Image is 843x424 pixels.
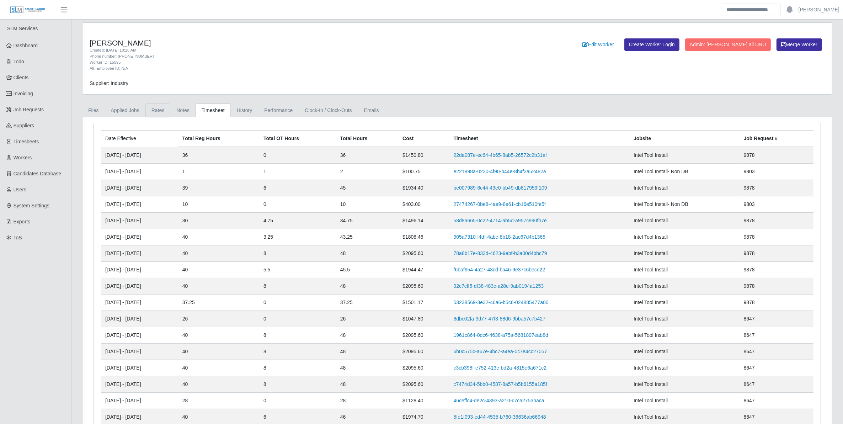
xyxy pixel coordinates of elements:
td: $2095.60 [398,360,449,376]
span: 8647 [744,398,755,403]
td: 40 [178,278,259,295]
span: 9878 [744,283,755,289]
span: 9878 [744,185,755,191]
td: 10 [178,196,259,213]
td: $1501.17 [398,295,449,311]
td: $1047.80 [398,311,449,327]
td: 8 [259,245,336,262]
td: 2 [336,164,398,180]
td: 1 [178,164,259,180]
span: 9803 [744,201,755,207]
span: 9878 [744,234,755,240]
div: Worker ID: 15595 [90,59,514,65]
span: 9878 [744,267,755,272]
span: Intel Tool Install [634,316,668,322]
a: 92c7cff5-df38-483c-a28e-9ab0194a1253 [454,283,544,289]
th: Job Request # [740,131,813,147]
td: [DATE] - [DATE] [101,262,178,278]
a: c3cb398f-e752-413e-bd2a-4815e6a671c2 [454,365,547,371]
span: Intel Tool Install [634,234,668,240]
span: Candidates Database [14,171,62,176]
img: SLM Logo [10,6,46,14]
td: 3.25 [259,229,336,245]
td: 43.25 [336,229,398,245]
a: 27474267-0be8-4ae9-8e61-cb16e510fe5f [454,201,546,207]
span: Intel Tool Install [634,349,668,354]
a: Create Worker Login [624,38,679,51]
a: 22da087e-ec64-4b65-8ab5-26572c2b31af [454,152,547,158]
td: [DATE] - [DATE] [101,245,178,262]
td: 34.75 [336,213,398,229]
span: 9878 [744,300,755,305]
th: Jobsite [629,131,739,147]
span: Intel Tool Install [634,250,668,256]
span: Intel Tool Install [634,332,668,338]
td: 0 [259,196,336,213]
td: 0 [259,295,336,311]
td: 10 [336,196,398,213]
span: Intel Tool Install [634,398,668,403]
span: 9803 [744,169,755,174]
td: [DATE] - [DATE] [101,376,178,393]
td: [DATE] - [DATE] [101,311,178,327]
span: ToS [14,235,22,240]
a: Applied Jobs [105,104,145,117]
td: 26 [336,311,398,327]
td: 40 [178,327,259,344]
td: $403.00 [398,196,449,213]
td: [DATE] - [DATE] [101,278,178,295]
span: Intel Tool Install [634,300,668,305]
span: Intel Tool Install [634,283,668,289]
td: [DATE] - [DATE] [101,164,178,180]
td: 40 [178,229,259,245]
th: Timesheet [449,131,629,147]
span: 9878 [744,250,755,256]
span: Supplier: Industry [90,80,128,86]
span: 9878 [744,218,755,223]
span: 8647 [744,414,755,420]
td: $1944.47 [398,262,449,278]
span: Job Requests [14,107,44,112]
a: 5fe1f093-ed44-4535-b760-36636ab66948 [454,414,546,420]
td: $2095.60 [398,278,449,295]
a: 1961c864-0dc6-4638-a75a-5681897eab8d [454,332,548,338]
a: Emails [358,104,385,117]
td: 45.5 [336,262,398,278]
td: $1496.14 [398,213,449,229]
td: 0 [259,311,336,327]
a: 46ceffc4-de2c-4393-a210-c7ca2753baca [454,398,544,403]
div: Phone number: [PHONE_NUMBER] [90,53,514,59]
td: 0 [259,147,336,164]
span: Intel Tool Install [634,381,668,387]
td: $1934.40 [398,180,449,196]
a: 6b0c575c-a67e-4bc7-a4ea-0c7e4cc27057 [454,349,547,354]
a: be007989-6c44-43e0-bb49-db817959f109 [454,185,547,191]
a: 905a7310-f4df-4abc-8b18-2ac67d4b1365 [454,234,545,240]
td: 26 [178,311,259,327]
a: c7474d34-5bb0-4587-8a57-b5b6155a185f [454,381,547,387]
td: [DATE] - [DATE] [101,393,178,409]
span: Invoicing [14,91,33,96]
span: Exports [14,219,30,224]
span: Timesheets [14,139,39,144]
td: [DATE] - [DATE] [101,360,178,376]
a: Files [82,104,105,117]
a: 78a8b17e-833d-4623-9ebf-b3a00d4bbc79 [454,250,547,256]
td: 37.25 [336,295,398,311]
div: Created: [DATE] 10:28 AM [90,47,514,53]
span: Intel Tool Install [634,414,668,420]
td: 40 [178,360,259,376]
span: 8647 [744,365,755,371]
td: 30 [178,213,259,229]
span: Workers [14,155,32,160]
td: 40 [178,344,259,360]
td: [DATE] - [DATE] [101,229,178,245]
a: Rates [145,104,171,117]
a: Performance [258,104,299,117]
span: Dashboard [14,43,38,48]
td: 48 [336,278,398,295]
td: 8 [259,376,336,393]
td: [DATE] - [DATE] [101,180,178,196]
td: 40 [178,262,259,278]
input: Search [722,4,781,16]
